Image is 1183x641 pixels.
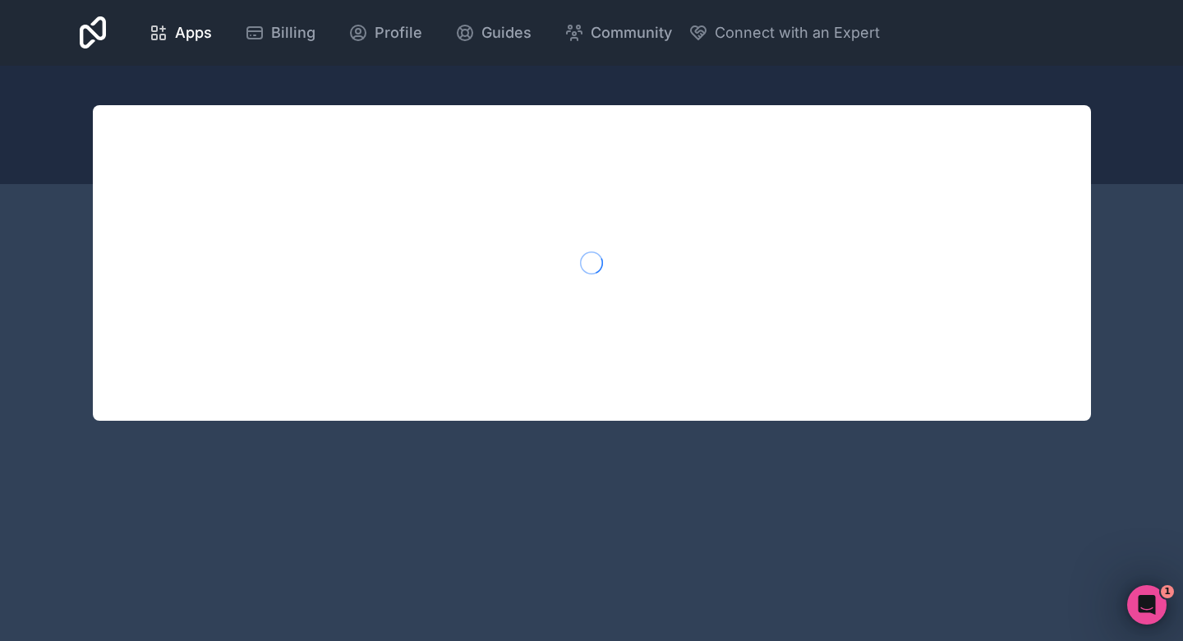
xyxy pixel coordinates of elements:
span: Guides [481,21,532,44]
a: Profile [335,15,435,51]
span: Profile [375,21,422,44]
span: Connect with an Expert [715,21,880,44]
span: Apps [175,21,212,44]
a: Guides [442,15,545,51]
span: Community [591,21,672,44]
iframe: Intercom live chat [1127,585,1167,625]
span: Billing [271,21,315,44]
button: Connect with an Expert [688,21,880,44]
span: 1 [1161,585,1174,598]
a: Apps [136,15,225,51]
a: Billing [232,15,329,51]
a: Community [551,15,685,51]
